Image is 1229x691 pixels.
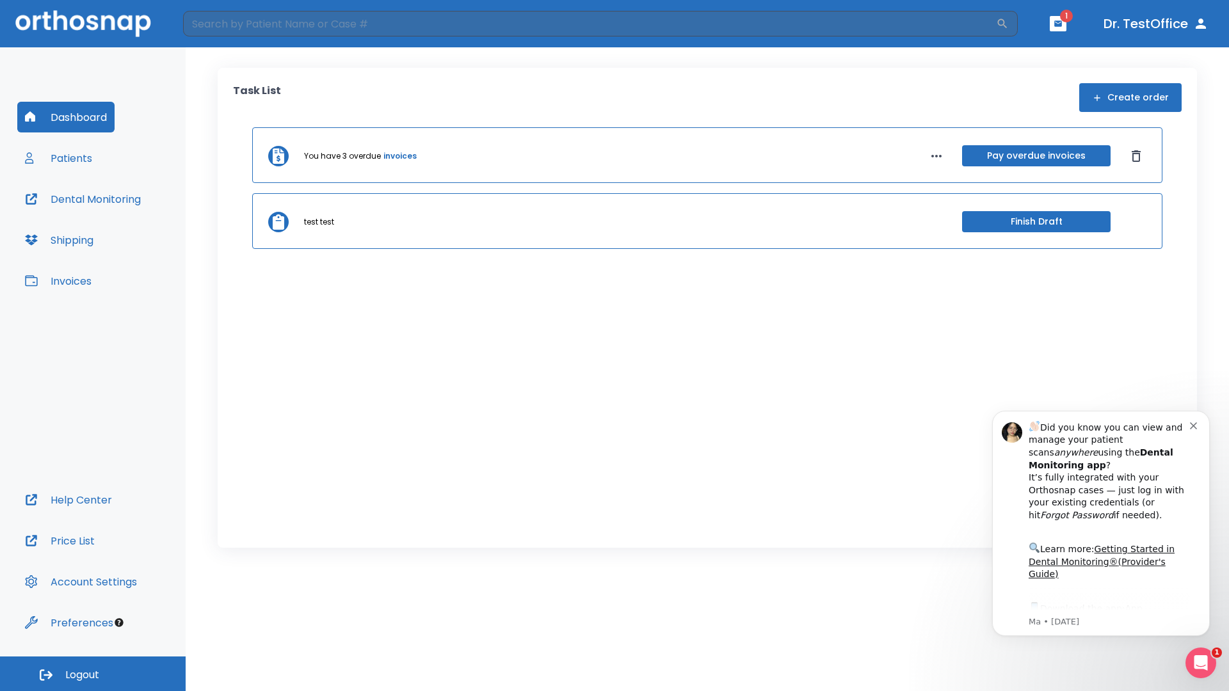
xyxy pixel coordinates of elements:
[233,83,281,112] p: Task List
[15,10,151,36] img: Orthosnap
[17,566,145,597] button: Account Settings
[17,266,99,296] button: Invoices
[183,11,996,36] input: Search by Patient Name or Case #
[217,28,227,38] button: Dismiss notification
[17,525,102,556] button: Price List
[1212,647,1222,658] span: 1
[962,145,1111,166] button: Pay overdue invoices
[17,484,120,515] button: Help Center
[1060,10,1073,22] span: 1
[973,392,1229,656] iframe: Intercom notifications message
[65,668,99,682] span: Logout
[1079,83,1182,112] button: Create order
[1126,146,1146,166] button: Dismiss
[962,211,1111,232] button: Finish Draft
[56,209,217,274] div: Download the app: | ​ Let us know if you need help getting started!
[17,184,149,214] button: Dental Monitoring
[17,143,100,173] button: Patients
[17,225,101,255] button: Shipping
[383,150,417,162] a: invoices
[56,212,170,235] a: App Store
[1185,647,1216,678] iframe: Intercom live chat
[304,150,381,162] p: You have 3 overdue
[113,617,125,628] div: Tooltip anchor
[56,225,217,236] p: Message from Ma, sent 2w ago
[304,216,334,228] p: test test
[17,607,121,638] button: Preferences
[17,102,115,132] button: Dashboard
[1098,12,1214,35] button: Dr. TestOffice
